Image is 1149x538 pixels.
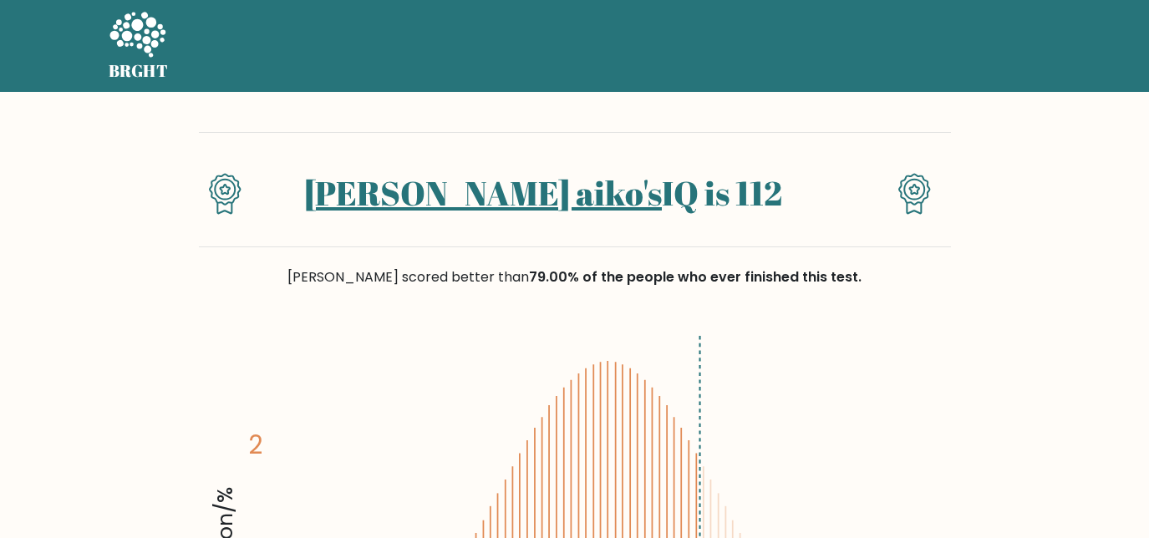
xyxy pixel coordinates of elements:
[529,267,862,287] span: 79.00% of the people who ever finished this test.
[271,173,815,213] h1: IQ is 112
[109,61,169,81] h5: BRGHT
[109,7,169,85] a: BRGHT
[199,267,951,287] div: [PERSON_NAME] scored better than
[248,428,262,462] tspan: 2
[304,170,662,216] a: [PERSON_NAME] aiko's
